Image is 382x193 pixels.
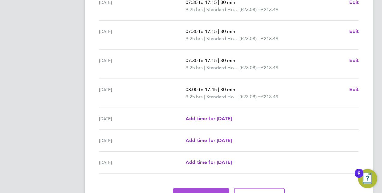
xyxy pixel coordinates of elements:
[186,159,232,166] a: Add time for [DATE]
[239,7,261,12] span: (£23.08) =
[186,58,217,63] span: 07:30 to 17:15
[99,28,186,42] div: [DATE]
[204,65,205,70] span: |
[186,65,203,70] span: 9.25 hrs
[206,93,239,100] span: Standard Hourly
[204,94,205,99] span: |
[186,87,217,92] span: 08:00 to 17:45
[239,94,261,99] span: (£23.08) =
[99,137,186,144] div: [DATE]
[218,28,219,34] span: |
[186,7,203,12] span: 9.25 hrs
[261,94,278,99] span: £213.49
[99,115,186,122] div: [DATE]
[358,173,360,181] div: 9
[349,58,359,63] span: Edit
[220,28,235,34] span: 30 min
[204,36,205,41] span: |
[99,159,186,166] div: [DATE]
[239,36,261,41] span: (£23.08) =
[349,86,359,93] a: Edit
[220,58,235,63] span: 30 min
[206,6,239,13] span: Standard Hourly
[186,137,232,144] a: Add time for [DATE]
[349,28,359,35] a: Edit
[349,57,359,64] a: Edit
[99,57,186,71] div: [DATE]
[218,58,219,63] span: |
[358,169,377,188] button: Open Resource Center, 9 new notifications
[186,159,232,165] span: Add time for [DATE]
[186,94,203,99] span: 9.25 hrs
[349,87,359,92] span: Edit
[186,116,232,121] span: Add time for [DATE]
[218,87,219,92] span: |
[220,87,235,92] span: 30 min
[206,64,239,71] span: Standard Hourly
[261,7,278,12] span: £213.49
[186,115,232,122] a: Add time for [DATE]
[186,36,203,41] span: 9.25 hrs
[239,65,261,70] span: (£23.08) =
[99,86,186,100] div: [DATE]
[349,28,359,34] span: Edit
[261,65,278,70] span: £213.49
[186,28,217,34] span: 07:30 to 17:15
[186,138,232,143] span: Add time for [DATE]
[206,35,239,42] span: Standard Hourly
[204,7,205,12] span: |
[261,36,278,41] span: £213.49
